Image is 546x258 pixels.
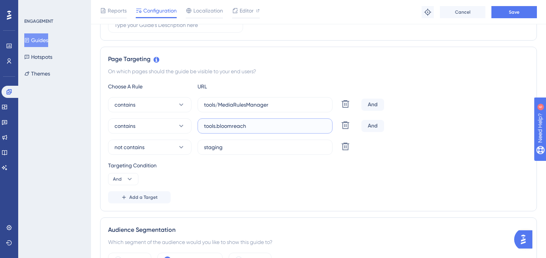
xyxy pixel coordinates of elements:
[115,21,237,29] input: Type your Guide’s Description here
[108,97,191,112] button: contains
[108,6,127,15] span: Reports
[440,6,485,18] button: Cancel
[108,161,529,170] div: Targeting Condition
[113,176,122,182] span: And
[53,4,55,10] div: 6
[108,140,191,155] button: not contains
[108,55,529,64] div: Page Targeting
[204,143,326,151] input: yourwebsite.com/path
[24,50,52,64] button: Hotspots
[24,18,53,24] div: ENGAGEMENT
[198,82,281,91] div: URL
[455,9,471,15] span: Cancel
[108,225,529,234] div: Audience Segmentation
[204,122,326,130] input: yourwebsite.com/path
[18,2,47,11] span: Need Help?
[115,100,135,109] span: contains
[108,67,529,76] div: On which pages should the guide be visible to your end users?
[509,9,519,15] span: Save
[108,118,191,134] button: contains
[108,238,529,247] div: Which segment of the audience would you like to show this guide to?
[143,6,177,15] span: Configuration
[129,194,158,200] span: Add a Target
[115,143,144,152] span: not contains
[108,191,171,203] button: Add a Target
[24,67,50,80] button: Themes
[115,121,135,131] span: contains
[108,173,138,185] button: And
[514,228,537,251] iframe: UserGuiding AI Assistant Launcher
[240,6,254,15] span: Editor
[361,120,384,132] div: And
[193,6,223,15] span: Localization
[361,99,384,111] div: And
[204,101,326,109] input: yourwebsite.com/path
[491,6,537,18] button: Save
[24,33,48,47] button: Guides
[108,82,191,91] div: Choose A Rule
